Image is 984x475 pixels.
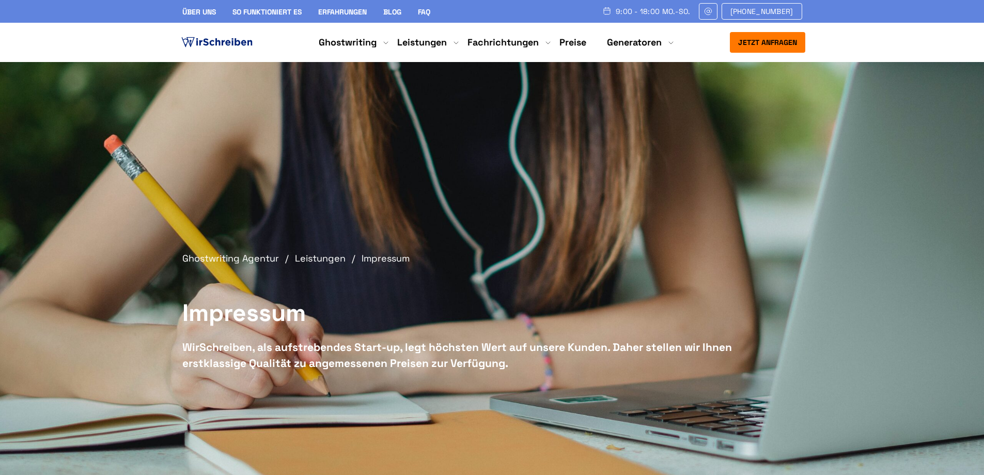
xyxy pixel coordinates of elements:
[182,298,756,329] h1: Impressum
[383,7,401,17] a: Blog
[467,36,539,49] a: Fachrichtungen
[232,7,302,17] a: So funktioniert es
[179,35,255,50] img: logo ghostwriter-österreich
[295,252,359,264] a: Leistungen
[602,7,612,15] img: Schedule
[182,339,756,372] div: WirSchreiben, als aufstrebendes Start-up, legt höchsten Wert auf unsere Kunden. Daher stellen wir...
[722,3,802,20] a: [PHONE_NUMBER]
[559,36,586,48] a: Preise
[418,7,430,17] a: FAQ
[397,36,447,49] a: Leistungen
[616,7,691,16] span: 9:00 - 18:00 Mo.-So.
[182,7,216,17] a: Über uns
[704,7,713,16] img: Email
[362,252,410,264] span: Impressum
[182,252,292,264] a: Ghostwriting Agentur
[319,36,377,49] a: Ghostwriting
[730,32,805,53] button: Jetzt anfragen
[318,7,367,17] a: Erfahrungen
[607,36,662,49] a: Generatoren
[730,7,793,16] span: [PHONE_NUMBER]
